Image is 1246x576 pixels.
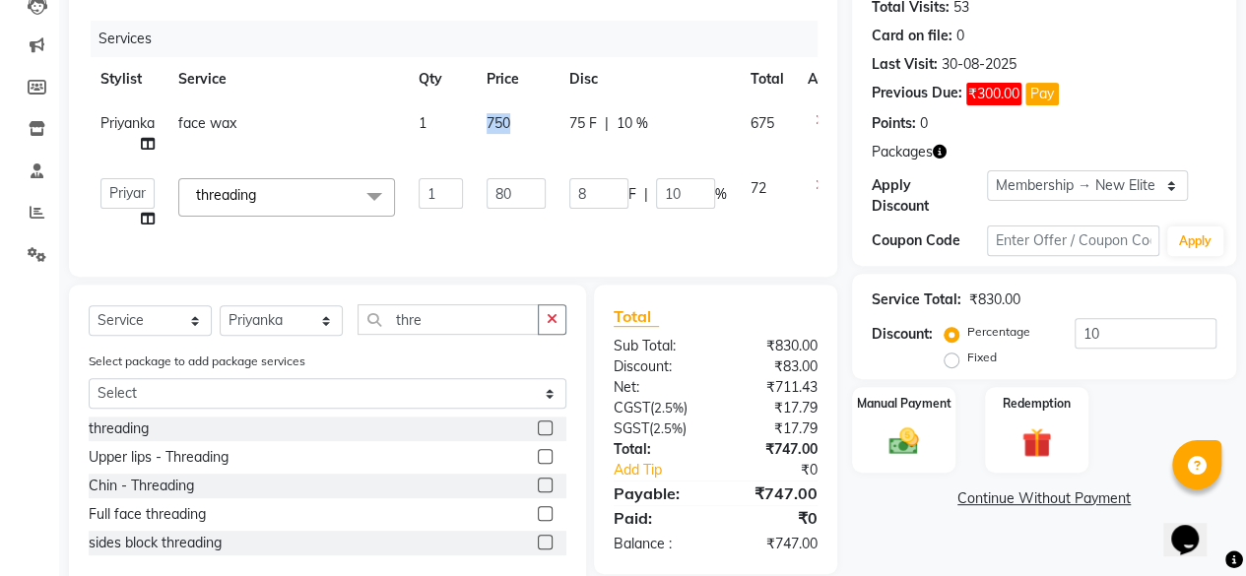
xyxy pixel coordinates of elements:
[599,377,716,398] div: Net:
[599,418,716,439] div: ( )
[880,424,928,459] img: _cash.svg
[599,460,735,480] a: Add Tip
[739,57,796,101] th: Total
[966,83,1021,105] span: ₹300.00
[942,54,1016,75] div: 30-08-2025
[715,356,832,377] div: ₹83.00
[856,488,1232,509] a: Continue Without Payment
[599,336,716,356] div: Sub Total:
[628,184,636,205] span: F
[751,114,774,132] span: 675
[796,57,861,101] th: Action
[89,418,149,439] div: threading
[969,289,1020,310] div: ₹830.00
[715,534,832,554] div: ₹747.00
[1163,497,1226,556] iframe: chat widget
[715,336,832,356] div: ₹830.00
[920,113,928,134] div: 0
[735,460,832,480] div: ₹0
[715,377,832,398] div: ₹711.43
[358,304,539,335] input: Search or Scan
[715,506,832,530] div: ₹0
[91,21,832,57] div: Services
[751,179,766,197] span: 72
[987,225,1159,256] input: Enter Offer / Coupon Code
[654,400,684,416] span: 2.5%
[557,57,739,101] th: Disc
[419,114,426,132] span: 1
[487,114,510,132] span: 750
[715,481,832,505] div: ₹747.00
[715,398,832,418] div: ₹17.79
[872,113,916,134] div: Points:
[872,175,987,217] div: Apply Discount
[614,306,659,327] span: Total
[166,57,407,101] th: Service
[956,26,964,46] div: 0
[605,113,609,134] span: |
[872,83,962,105] div: Previous Due:
[653,420,683,436] span: 2.5%
[614,419,649,437] span: SGST
[967,323,1030,341] label: Percentage
[569,113,597,134] span: 75 F
[599,506,716,530] div: Paid:
[89,447,229,468] div: Upper lips - Threading
[89,533,222,553] div: sides block threading
[872,54,938,75] div: Last Visit:
[599,481,716,505] div: Payable:
[872,142,933,162] span: Packages
[715,184,727,205] span: %
[89,57,166,101] th: Stylist
[857,395,951,413] label: Manual Payment
[872,324,933,345] div: Discount:
[599,439,716,460] div: Total:
[89,352,305,370] label: Select package to add package services
[1013,424,1061,461] img: _gift.svg
[614,399,650,416] span: CGST
[475,57,557,101] th: Price
[644,184,648,205] span: |
[100,114,155,132] span: Priyanka
[872,289,961,310] div: Service Total:
[715,439,832,460] div: ₹747.00
[599,534,716,554] div: Balance :
[872,230,987,251] div: Coupon Code
[1167,226,1223,256] button: Apply
[967,349,997,366] label: Fixed
[89,504,206,525] div: Full face threading
[407,57,475,101] th: Qty
[599,356,716,377] div: Discount:
[872,26,952,46] div: Card on file:
[599,398,716,418] div: ( )
[1003,395,1071,413] label: Redemption
[89,476,194,496] div: Chin - Threading
[196,186,256,204] span: threading
[715,418,832,439] div: ₹17.79
[178,114,236,132] span: face wax
[256,186,265,204] a: x
[1025,83,1059,105] button: Pay
[617,113,648,134] span: 10 %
